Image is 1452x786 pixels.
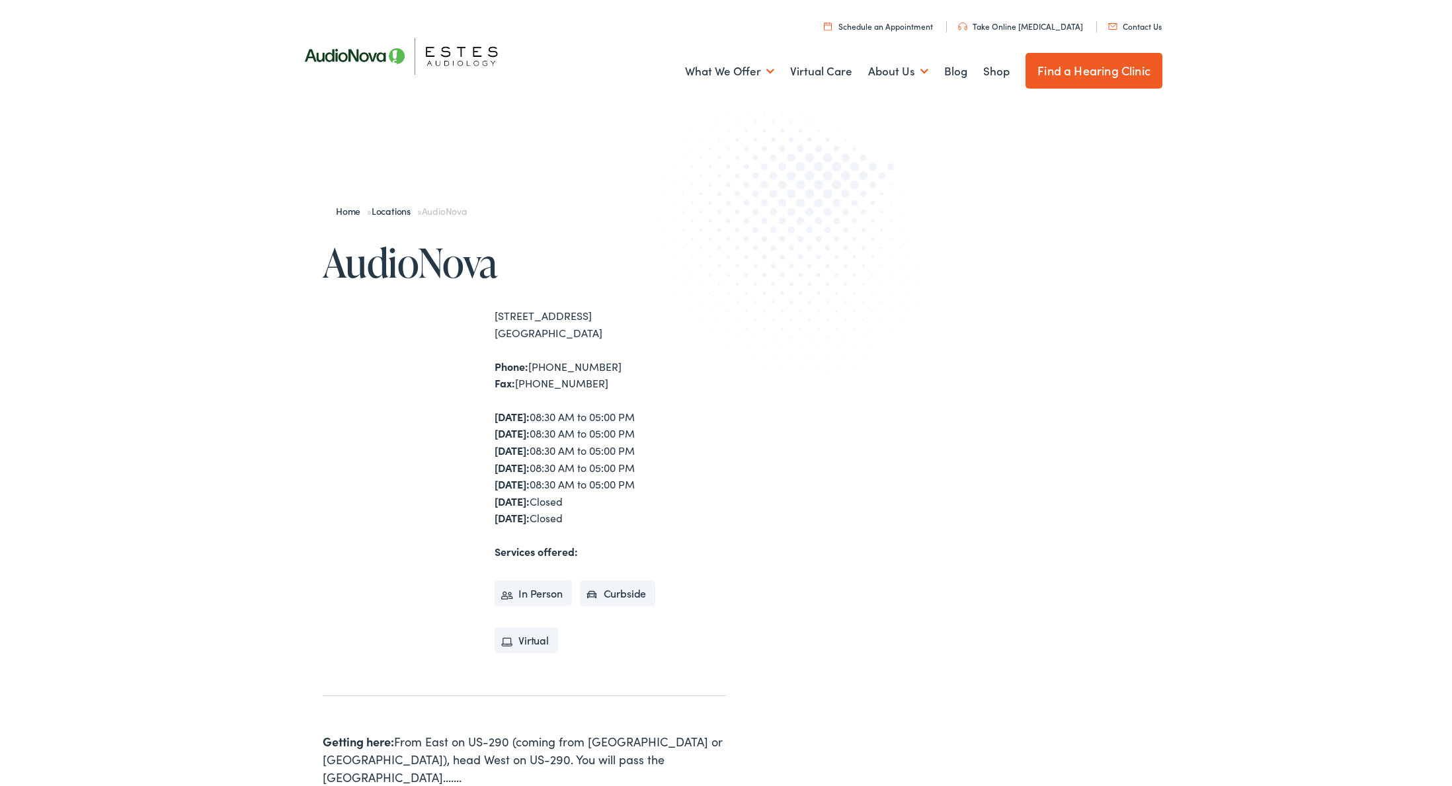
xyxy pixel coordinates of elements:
[495,409,530,424] strong: [DATE]:
[323,732,726,786] div: From East on US-290 (coming from [GEOGRAPHIC_DATA] or [GEOGRAPHIC_DATA]), head West on US-290. Yo...
[495,544,578,559] strong: Services offered:
[422,204,467,217] span: AudioNova
[336,204,467,217] span: » »
[495,375,515,390] strong: Fax:
[868,47,928,96] a: About Us
[495,358,726,392] div: [PHONE_NUMBER] [PHONE_NUMBER]
[824,20,933,32] a: Schedule an Appointment
[372,204,417,217] a: Locations
[495,359,528,373] strong: Phone:
[495,627,558,654] li: Virtual
[983,47,1010,96] a: Shop
[495,426,530,440] strong: [DATE]:
[495,477,530,491] strong: [DATE]:
[495,443,530,457] strong: [DATE]:
[958,20,1083,32] a: Take Online [MEDICAL_DATA]
[580,580,656,607] li: Curbside
[685,47,774,96] a: What We Offer
[495,494,530,508] strong: [DATE]:
[495,409,726,527] div: 08:30 AM to 05:00 PM 08:30 AM to 05:00 PM 08:30 AM to 05:00 PM 08:30 AM to 05:00 PM 08:30 AM to 0...
[1026,53,1162,89] a: Find a Hearing Clinic
[1108,23,1117,30] img: utility icon
[958,22,967,30] img: utility icon
[495,460,530,475] strong: [DATE]:
[495,580,572,607] li: In Person
[323,241,726,284] h1: AudioNova
[336,204,367,217] a: Home
[323,733,394,750] strong: Getting here:
[1108,20,1162,32] a: Contact Us
[790,47,852,96] a: Virtual Care
[824,22,832,30] img: utility icon
[495,307,726,341] div: [STREET_ADDRESS] [GEOGRAPHIC_DATA]
[495,510,530,525] strong: [DATE]:
[944,47,967,96] a: Blog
